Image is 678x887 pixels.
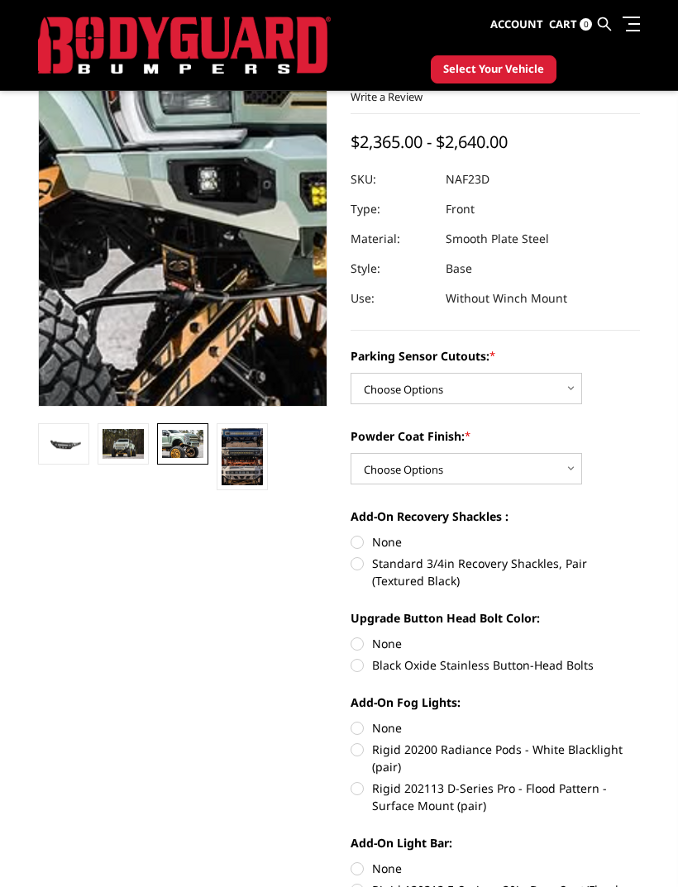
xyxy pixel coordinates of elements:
label: None [351,860,640,877]
dd: Front [446,194,475,224]
img: 2023-2025 Ford F450-550 - Freedom Series - Base Front Bumper (non-winch) [162,430,203,457]
dt: SKU: [351,165,433,194]
span: 0 [580,18,592,31]
button: Select Your Vehicle [431,55,556,83]
dd: Without Winch Mount [446,284,567,313]
a: Write a Review [351,89,423,104]
dd: NAF23D [446,165,489,194]
label: Add-On Fog Lights: [351,694,640,711]
dt: Use: [351,284,433,313]
dd: Smooth Plate Steel [446,224,549,254]
label: None [351,719,640,737]
label: Black Oxide Stainless Button-Head Bolts [351,656,640,674]
label: None [351,533,640,551]
label: Rigid 20200 Radiance Pods - White Blacklight (pair) [351,741,640,775]
span: Select Your Vehicle [443,61,544,78]
img: Multiple lighting options [222,428,263,485]
label: Upgrade Button Head Bolt Color: [351,609,640,627]
dt: Material: [351,224,433,254]
dd: Base [446,254,472,284]
label: Standard 3/4in Recovery Shackles, Pair (Textured Black) [351,555,640,589]
img: 2023-2025 Ford F450-550 - Freedom Series - Base Front Bumper (non-winch) [103,429,144,459]
span: Cart [549,17,577,31]
label: Powder Coat Finish: [351,427,640,445]
a: Account [490,2,543,47]
label: None [351,635,640,652]
label: Rigid 202113 D-Series Pro - Flood Pattern - Surface Mount (pair) [351,780,640,814]
img: BODYGUARD BUMPERS [38,17,331,74]
label: Parking Sensor Cutouts: [351,347,640,365]
label: Add-On Light Bar: [351,834,640,851]
span: $2,365.00 - $2,640.00 [351,131,508,153]
label: Add-On Recovery Shackles : [351,508,640,525]
dt: Style: [351,254,433,284]
img: 2023-2025 Ford F450-550 - Freedom Series - Base Front Bumper (non-winch) [43,435,84,454]
a: Cart 0 [549,2,592,47]
dt: Type: [351,194,433,224]
span: Account [490,17,543,31]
